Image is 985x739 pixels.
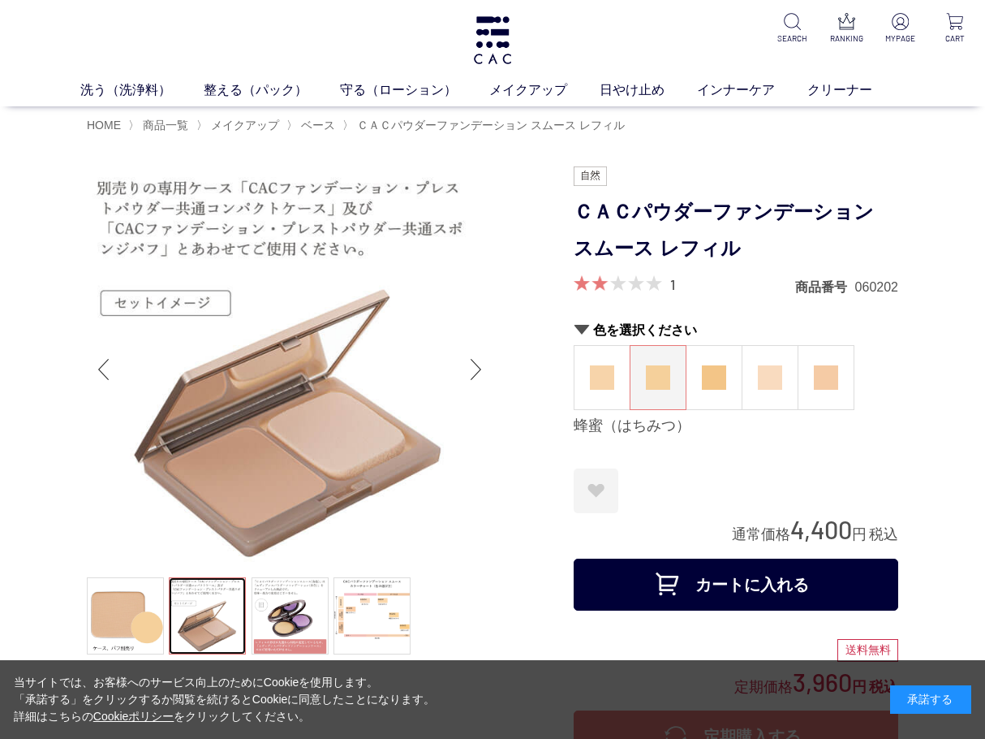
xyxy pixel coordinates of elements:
[937,32,972,45] p: CART
[140,119,188,132] a: 商品一覧
[80,80,204,100] a: 洗う（洗浄料）
[732,526,790,542] span: 通常価格
[837,639,898,662] div: 送料無料
[357,119,625,132] span: ＣＡＣパウダーファンデーション スムース レフィル
[829,32,864,45] p: RANKING
[196,118,283,133] li: 〉
[298,119,335,132] a: ベース
[670,275,675,293] a: 1
[775,13,810,45] a: SEARCH
[574,322,898,339] h2: 色を選択ください
[807,80,905,100] a: クリーナー
[143,119,188,132] span: 商品一覧
[574,469,618,513] a: お気に入りに登録する
[574,166,607,186] img: 自然
[600,80,697,100] a: 日やけ止め
[87,337,119,402] div: Previous slide
[686,345,742,410] dl: 小麦（こむぎ）
[686,346,742,409] a: 小麦（こむぎ）
[471,16,514,64] img: logo
[87,166,492,573] img: ＣＡＣパウダーファンデーション スムース レフィル 蜂蜜（はちみつ）
[574,345,630,410] dl: 生成（きなり）
[884,13,918,45] a: MYPAGE
[489,80,600,100] a: メイクアップ
[574,417,898,436] div: 蜂蜜（はちみつ）
[211,119,279,132] span: メイクアップ
[814,365,838,390] img: 薄紅（うすべに）
[869,526,898,542] span: 税込
[342,118,629,133] li: 〉
[884,32,918,45] p: MYPAGE
[87,119,121,132] a: HOME
[574,194,898,267] h1: ＣＡＣパウダーファンデーション スムース レフィル
[798,345,854,410] dl: 薄紅（うすべに）
[208,119,279,132] a: メイクアップ
[742,345,798,410] dl: 桜（さくら）
[855,279,898,296] dd: 060202
[93,710,174,723] a: Cookieポリシー
[630,345,686,410] dl: 蜂蜜（はちみつ）
[460,337,492,402] div: Next slide
[697,80,807,100] a: インナーケア
[798,346,854,409] a: 薄紅（うすべに）
[758,365,782,390] img: 桜（さくら）
[590,365,614,390] img: 生成（きなり）
[574,346,630,409] a: 生成（きなり）
[340,80,489,100] a: 守る（ローション）
[14,674,436,725] div: 当サイトでは、お客様へのサービス向上のためにCookieを使用します。 「承諾する」をクリックするか閲覧を続けるとCookieに同意したことになります。 詳細はこちらの をクリックしてください。
[574,559,898,611] button: カートに入れる
[204,80,340,100] a: 整える（パック）
[742,346,798,409] a: 桜（さくら）
[795,279,855,296] dt: 商品番号
[829,13,864,45] a: RANKING
[775,32,810,45] p: SEARCH
[301,119,335,132] span: ベース
[702,365,726,390] img: 小麦（こむぎ）
[286,118,339,133] li: 〉
[852,526,867,542] span: 円
[890,685,971,714] div: 承諾する
[937,13,972,45] a: CART
[790,514,852,544] span: 4,400
[354,119,625,132] a: ＣＡＣパウダーファンデーション スムース レフィル
[128,118,192,133] li: 〉
[646,365,670,390] img: 蜂蜜（はちみつ）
